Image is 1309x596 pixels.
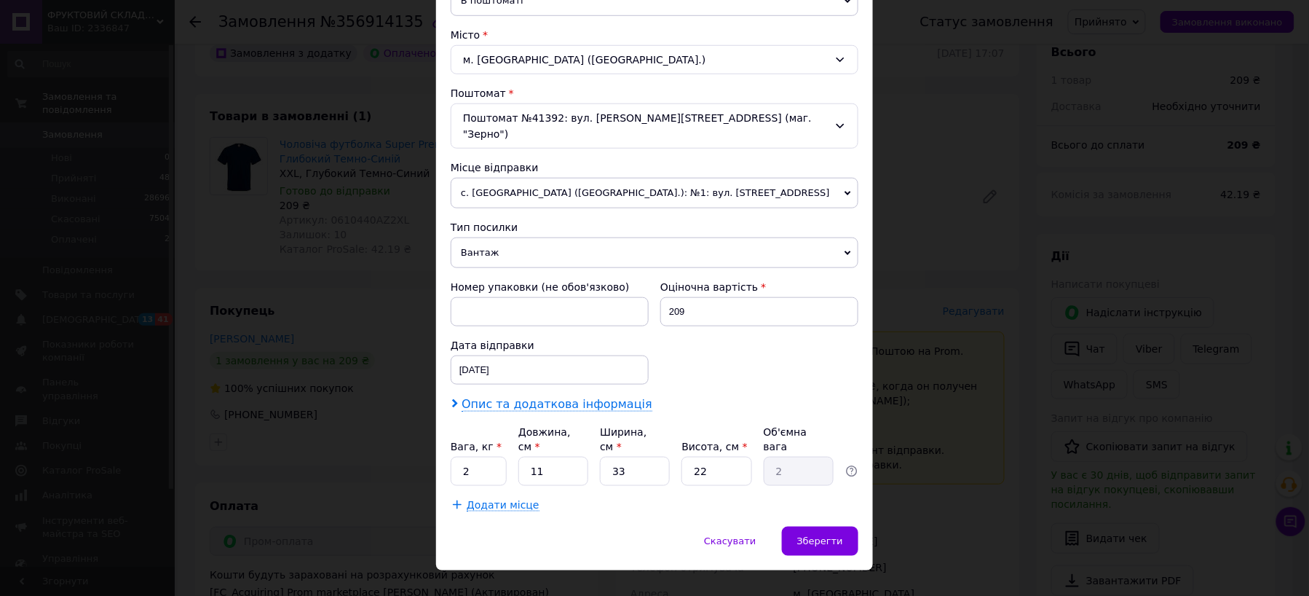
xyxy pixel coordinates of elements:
div: Місто [451,28,858,42]
span: Вантаж [451,238,858,268]
span: Скасувати [704,536,756,546]
div: Поштомат [451,86,858,101]
div: Номер упаковки (не обов'язково) [451,280,649,294]
div: Оціночна вартість [660,280,858,294]
label: Висота, см [681,441,747,452]
label: Ширина, см [600,426,646,452]
span: Зберегти [797,536,843,546]
label: Вага, кг [451,441,502,452]
span: Додати місце [467,499,539,511]
div: м. [GEOGRAPHIC_DATA] ([GEOGRAPHIC_DATA].) [451,45,858,74]
label: Довжина, см [518,426,571,452]
div: Дата відправки [451,338,649,353]
span: Місце відправки [451,162,539,173]
div: Об'ємна вага [764,425,834,454]
span: с. [GEOGRAPHIC_DATA] ([GEOGRAPHIC_DATA].): №1: вул. [STREET_ADDRESS] [451,178,858,208]
div: Поштомат №41392: вул. [PERSON_NAME][STREET_ADDRESS] (маг. "Зерно") [451,103,858,149]
span: Опис та додаткова інформація [462,397,652,412]
span: Тип посилки [451,221,518,233]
